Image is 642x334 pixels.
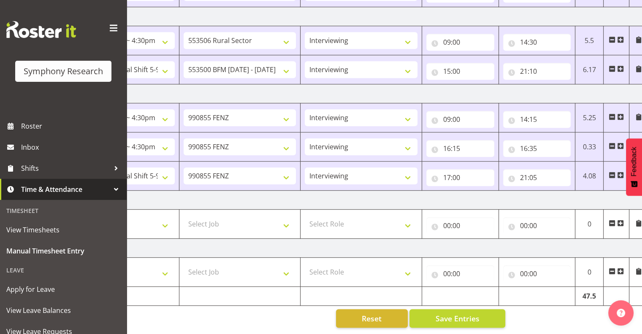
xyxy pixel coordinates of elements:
span: Shifts [21,162,110,175]
td: 47.5 [575,287,604,306]
input: Click to select... [503,34,571,51]
td: 6.17 [575,55,604,84]
span: Roster [21,120,122,132]
input: Click to select... [503,111,571,128]
span: Reset [362,313,382,324]
button: Reset [336,309,408,328]
input: Click to select... [426,34,494,51]
a: Apply for Leave [2,279,125,300]
td: 0 [575,258,604,287]
span: View Timesheets [6,224,120,236]
a: View Leave Balances [2,300,125,321]
td: 0 [575,210,604,239]
span: Inbox [21,141,122,154]
div: Symphony Research [24,65,103,78]
input: Click to select... [426,63,494,80]
span: Time & Attendance [21,183,110,196]
button: Feedback - Show survey [626,138,642,196]
input: Click to select... [503,140,571,157]
span: Manual Timesheet Entry [6,245,120,257]
td: 0.33 [575,132,604,162]
button: Save Entries [409,309,505,328]
div: Timesheet [2,202,125,219]
a: Manual Timesheet Entry [2,240,125,261]
img: Rosterit website logo [6,21,76,38]
span: View Leave Balances [6,304,120,317]
input: Click to select... [503,265,571,282]
input: Click to select... [426,217,494,234]
span: Apply for Leave [6,283,120,296]
span: Save Entries [435,313,479,324]
td: 4.08 [575,162,604,191]
img: help-xxl-2.png [617,309,625,317]
input: Click to select... [426,265,494,282]
div: Leave [2,261,125,279]
td: 5.25 [575,103,604,132]
input: Click to select... [426,169,494,186]
input: Click to select... [426,111,494,128]
span: Feedback [630,147,638,176]
input: Click to select... [503,63,571,80]
input: Click to select... [503,169,571,186]
td: 5.5 [575,26,604,55]
input: Click to select... [426,140,494,157]
a: View Timesheets [2,219,125,240]
input: Click to select... [503,217,571,234]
